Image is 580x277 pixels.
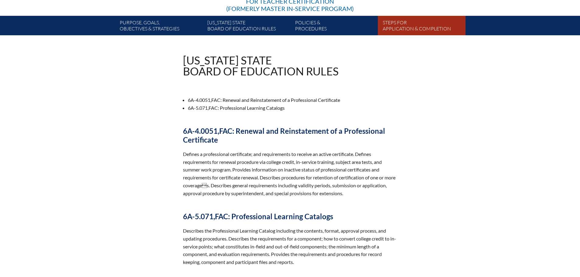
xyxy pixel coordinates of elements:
a: Steps forapplication & completion [380,18,468,35]
span: FAC [209,105,218,111]
a: 6A-4.0051,FAC: Renewal and Reinstatement of a Professional Certificate [179,124,401,147]
p: Defines a professional certificate; and requirements to receive an active certificate. Defines re... [183,150,397,197]
span: FAC [211,97,220,103]
a: [US_STATE] StateBoard of Education rules [205,18,293,35]
h1: [US_STATE] State Board of Education rules [183,55,339,77]
span: FAC [219,126,232,135]
span: FAC [215,212,228,221]
a: 6A-5.071,FAC: Professional Learning Catalogs [179,209,337,223]
li: 6A-5.071, : Professional Learning Catalogs [188,104,397,112]
p: Describes the Professional Learning Catalog including the contents, format, approval process, and... [183,227,397,266]
a: Policies &Procedures [293,18,380,35]
li: 6A-4.0051, : Renewal and Reinstatement of a Professional Certificate [188,96,397,104]
a: Purpose, goals,objectives & strategies [117,18,205,35]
